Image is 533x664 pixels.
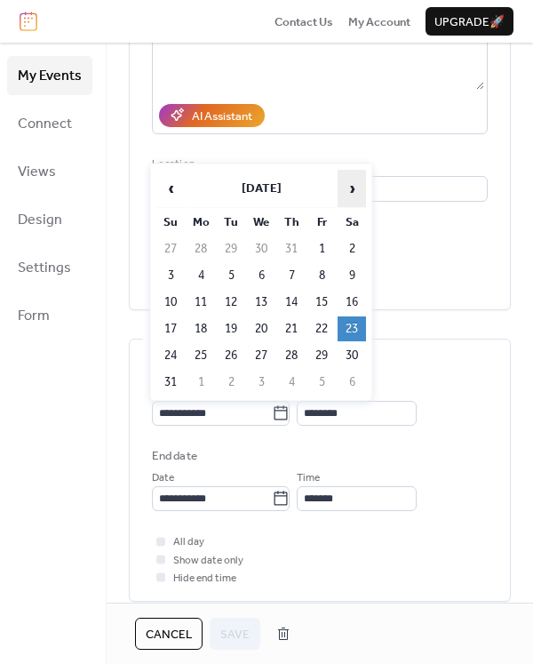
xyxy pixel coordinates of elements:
[338,290,366,315] td: 16
[173,552,243,570] span: Show date only
[156,263,185,288] td: 3
[156,290,185,315] td: 10
[187,170,336,208] th: [DATE]
[307,210,336,235] th: Fr
[159,104,265,127] button: AI Assistant
[217,316,245,341] td: 19
[247,343,275,368] td: 27
[297,469,320,487] span: Time
[187,236,215,261] td: 28
[18,206,62,235] span: Design
[152,447,197,465] div: End date
[156,236,185,261] td: 27
[7,152,92,191] a: Views
[152,156,484,173] div: Location
[217,236,245,261] td: 29
[338,316,366,341] td: 23
[156,316,185,341] td: 17
[277,236,306,261] td: 31
[217,263,245,288] td: 5
[277,263,306,288] td: 7
[217,210,245,235] th: Tu
[7,296,92,335] a: Form
[152,469,174,487] span: Date
[157,171,184,206] span: ‹
[217,343,245,368] td: 26
[307,263,336,288] td: 8
[338,236,366,261] td: 2
[426,7,513,36] button: Upgrade🚀
[217,370,245,395] td: 2
[307,236,336,261] td: 1
[173,533,204,551] span: All day
[247,370,275,395] td: 3
[187,316,215,341] td: 18
[187,343,215,368] td: 25
[18,62,82,91] span: My Events
[274,12,333,30] a: Contact Us
[156,210,185,235] th: Su
[307,370,336,395] td: 5
[338,210,366,235] th: Sa
[274,13,333,31] span: Contact Us
[135,618,203,650] button: Cancel
[146,626,192,644] span: Cancel
[7,248,92,287] a: Settings
[187,290,215,315] td: 11
[217,290,245,315] td: 12
[247,210,275,235] th: We
[247,263,275,288] td: 6
[18,302,50,331] span: Form
[338,343,366,368] td: 30
[348,13,410,31] span: My Account
[187,210,215,235] th: Mo
[18,254,71,283] span: Settings
[7,200,92,239] a: Design
[348,12,410,30] a: My Account
[277,370,306,395] td: 4
[307,290,336,315] td: 15
[338,370,366,395] td: 6
[156,370,185,395] td: 31
[247,236,275,261] td: 30
[18,158,56,187] span: Views
[434,13,505,31] span: Upgrade 🚀
[156,343,185,368] td: 24
[7,56,92,95] a: My Events
[307,343,336,368] td: 29
[277,343,306,368] td: 28
[18,110,72,139] span: Connect
[277,316,306,341] td: 21
[307,316,336,341] td: 22
[338,263,366,288] td: 9
[277,210,306,235] th: Th
[338,171,365,206] span: ›
[277,290,306,315] td: 14
[187,263,215,288] td: 4
[7,104,92,143] a: Connect
[173,570,236,588] span: Hide end time
[247,290,275,315] td: 13
[187,370,215,395] td: 1
[247,316,275,341] td: 20
[192,108,252,125] div: AI Assistant
[20,12,37,31] img: logo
